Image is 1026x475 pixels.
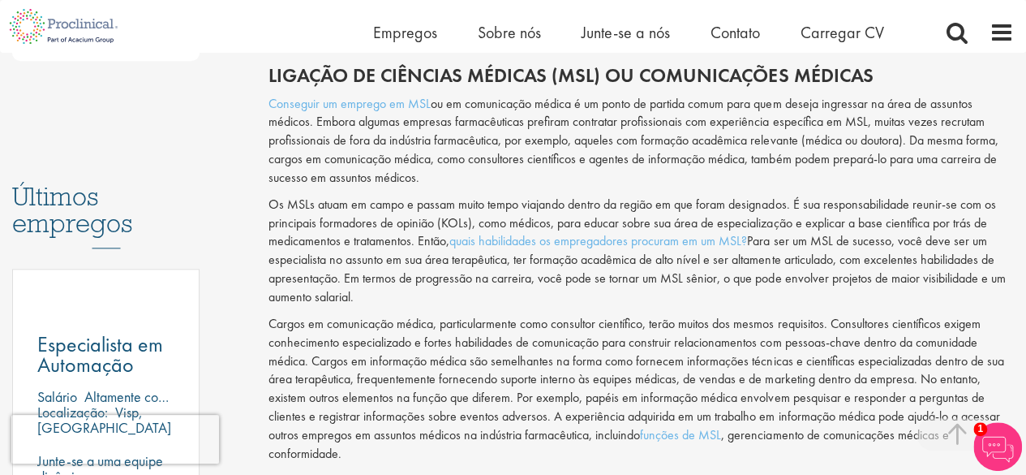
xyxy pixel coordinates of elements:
[449,232,747,249] a: quais habilidades os empregadores procuram em um MSL?
[582,22,670,43] a: Junte-se a nós
[268,196,995,250] font: Os MSLs atuam em campo e passam muito tempo viajando dentro da região em que foram designados. É ...
[268,426,948,462] font: , gerenciamento de comunicações médicas e conformidade.
[37,403,108,421] font: Localização:
[801,22,884,43] a: Carregar CV
[268,95,431,112] a: Conseguir um emprego em MSL
[640,426,721,443] a: funções de MSL
[478,22,541,43] a: Sobre nós
[37,387,77,406] font: Salário
[84,387,209,406] font: Altamente competitivo
[37,330,163,378] font: Especialista em Automação
[973,422,1022,471] img: Chatbot
[373,22,437,43] a: Empregos
[12,179,133,240] font: Últimos empregos
[710,22,760,43] a: Contato
[268,232,1005,305] font: Para ser um MSL de sucesso, você deve ser um especialista no assunto em sua área terapêutica, ter...
[11,415,219,464] iframe: reCAPTCHA
[268,63,873,88] font: Ligação de ciências médicas (MSL) ou comunicações médicas
[268,95,998,186] font: ou em comunicação médica é um ponto de partida comum para quem deseja ingressar na área de assunt...
[268,315,1003,443] font: Cargos em comunicação médica, particularmente como consultor científico, terão muitos dos mesmos ...
[977,423,983,434] font: 1
[37,335,174,375] a: Especialista em Automação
